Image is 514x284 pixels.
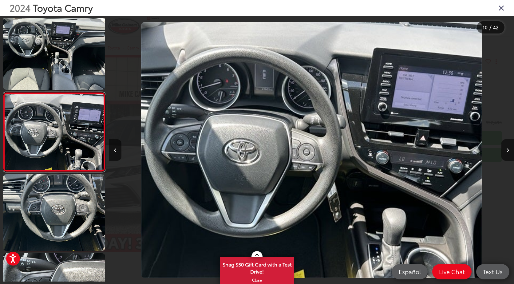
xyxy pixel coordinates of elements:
[432,264,472,279] a: Live Chat
[2,174,106,252] img: 2024 Toyota Camry LE
[396,268,424,275] span: Español
[489,25,492,30] span: /
[436,268,468,275] span: Live Chat
[483,24,488,30] span: 10
[109,22,514,278] div: 2024 Toyota Camry LE 9
[4,94,105,170] img: 2024 Toyota Camry LE
[109,139,121,161] button: Previous image
[221,258,293,277] span: Snag $50 Gift Card with a Test Drive!
[2,13,106,91] img: 2024 Toyota Camry LE
[33,1,93,14] span: Toyota Camry
[476,264,509,279] a: Text Us
[480,268,506,275] span: Text Us
[493,24,499,30] span: 42
[392,264,428,279] a: Español
[141,22,482,278] img: 2024 Toyota Camry LE
[10,1,30,14] span: 2024
[501,139,514,161] button: Next image
[498,4,504,12] i: Close gallery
